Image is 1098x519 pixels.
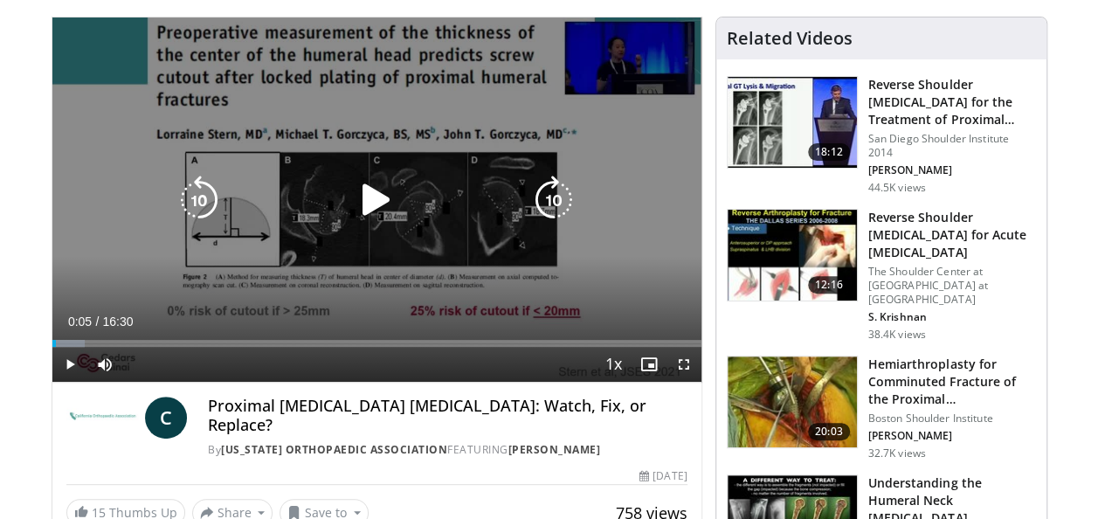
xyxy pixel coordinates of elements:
[808,276,850,294] span: 12:16
[868,132,1036,160] p: San Diego Shoulder Institute 2014
[868,181,926,195] p: 44.5K views
[208,397,687,434] h4: Proximal [MEDICAL_DATA] [MEDICAL_DATA]: Watch, Fix, or Replace?
[639,468,687,484] div: [DATE]
[68,315,92,329] span: 0:05
[868,310,1036,324] p: S. Krishnan
[52,340,701,347] div: Progress Bar
[808,423,850,440] span: 20:03
[508,442,601,457] a: [PERSON_NAME]
[868,328,926,342] p: 38.4K views
[208,442,687,458] div: By FEATURING
[868,412,1036,426] p: Boston Shoulder Institute
[728,77,857,168] img: Q2xRg7exoPLTwO8X4xMDoxOjA4MTsiGN.150x105_q85_crop-smart_upscale.jpg
[868,76,1036,128] h3: Reverse Shoulder [MEDICAL_DATA] for the Treatment of Proximal Humeral …
[52,17,701,383] video-js: Video Player
[96,315,100,329] span: /
[728,210,857,301] img: butch_reverse_arthroplasty_3.png.150x105_q85_crop-smart_upscale.jpg
[727,28,853,49] h4: Related Videos
[66,397,139,439] img: California Orthopaedic Association
[727,209,1036,342] a: 12:16 Reverse Shoulder [MEDICAL_DATA] for Acute [MEDICAL_DATA] The Shoulder Center at [GEOGRAPHIC...
[868,163,1036,177] p: [PERSON_NAME]
[808,143,850,161] span: 18:12
[868,209,1036,261] h3: Reverse Shoulder [MEDICAL_DATA] for Acute [MEDICAL_DATA]
[868,446,926,460] p: 32.7K views
[666,347,701,382] button: Fullscreen
[632,347,666,382] button: Enable picture-in-picture mode
[728,356,857,447] img: 10442_3.png.150x105_q85_crop-smart_upscale.jpg
[87,347,122,382] button: Mute
[597,347,632,382] button: Playback Rate
[102,315,133,329] span: 16:30
[52,347,87,382] button: Play
[221,442,447,457] a: [US_STATE] Orthopaedic Association
[727,356,1036,460] a: 20:03 Hemiarthroplasty for Comminuted Fracture of the Proximal [MEDICAL_DATA] Boston Shoulder Ins...
[727,76,1036,195] a: 18:12 Reverse Shoulder [MEDICAL_DATA] for the Treatment of Proximal Humeral … San Diego Shoulder ...
[145,397,187,439] a: C
[868,429,1036,443] p: [PERSON_NAME]
[868,265,1036,307] p: The Shoulder Center at [GEOGRAPHIC_DATA] at [GEOGRAPHIC_DATA]
[868,356,1036,408] h3: Hemiarthroplasty for Comminuted Fracture of the Proximal [MEDICAL_DATA]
